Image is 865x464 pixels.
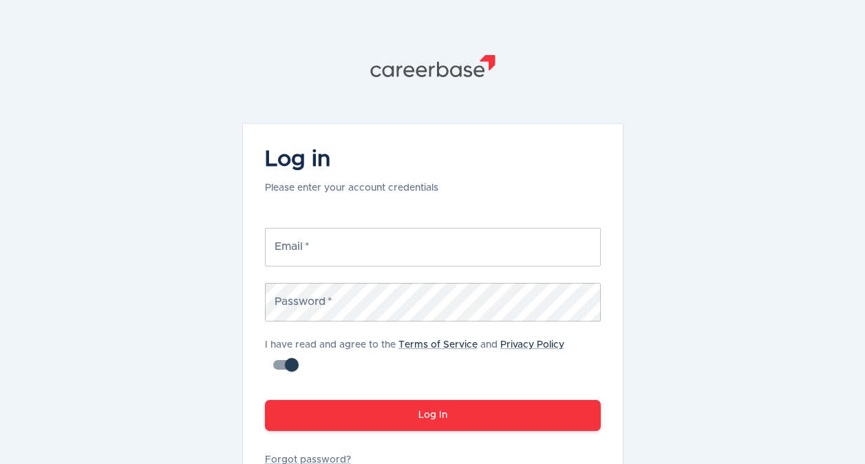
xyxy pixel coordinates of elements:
[265,181,438,195] p: Please enter your account credentials
[265,338,601,352] p: I have read and agree to the and
[398,340,478,350] a: Terms of Service
[500,340,564,350] a: Privacy Policy
[265,400,601,431] button: Log In
[265,146,438,173] h4: Log in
